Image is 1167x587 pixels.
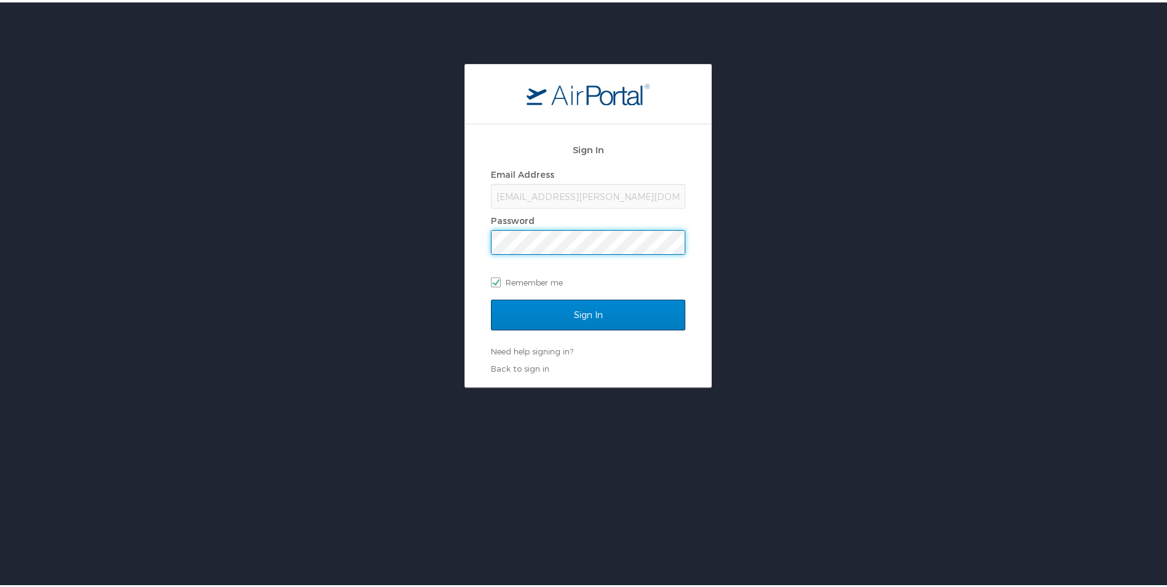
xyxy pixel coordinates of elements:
input: Sign In [491,297,685,328]
label: Password [491,213,535,223]
label: Email Address [491,167,554,177]
a: Back to sign in [491,361,549,371]
label: Remember me [491,271,685,289]
h2: Sign In [491,140,685,154]
a: Need help signing in? [491,344,573,354]
img: logo [527,81,650,103]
